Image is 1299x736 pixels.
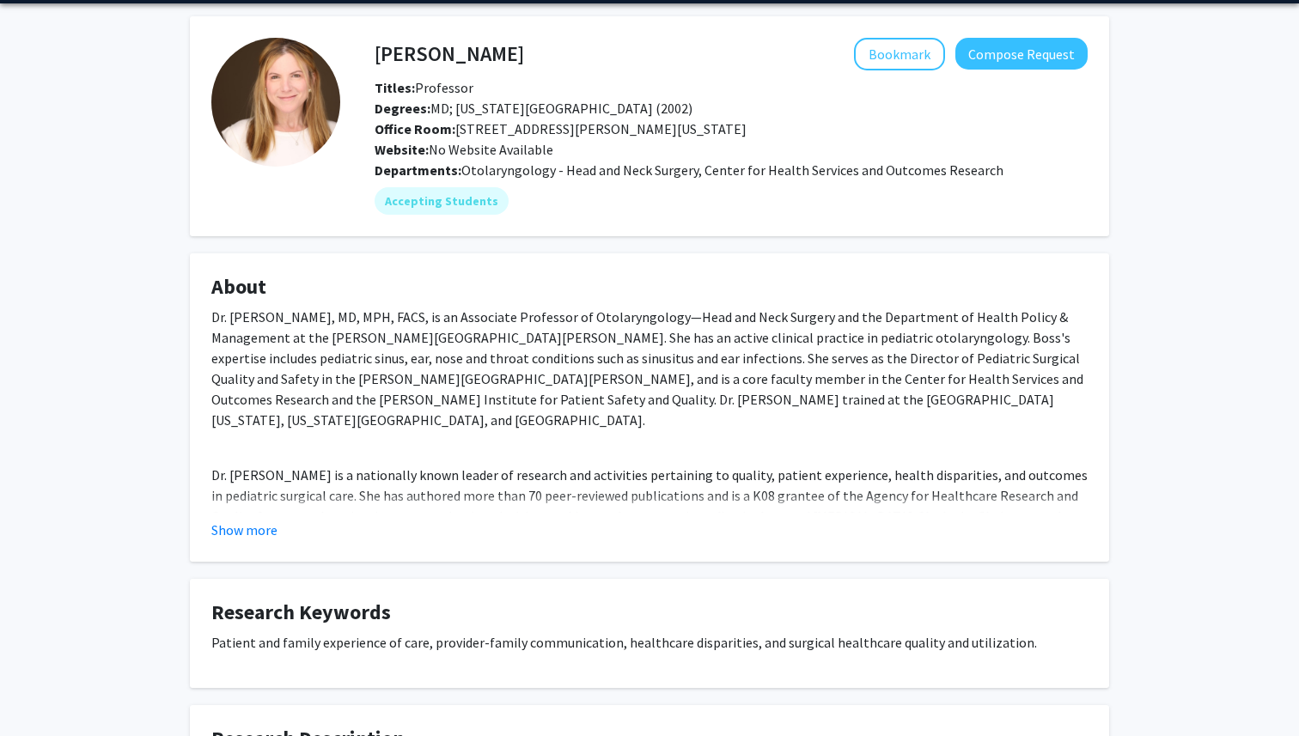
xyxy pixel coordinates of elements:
[211,520,277,540] button: Show more
[375,187,509,215] mat-chip: Accepting Students
[211,275,1088,300] h4: About
[375,120,455,137] b: Office Room:
[13,659,73,723] iframe: Chat
[461,161,1003,179] span: Otolaryngology - Head and Neck Surgery, Center for Health Services and Outcomes Research
[375,79,415,96] b: Titles:
[211,38,340,167] img: Profile Picture
[375,100,692,117] span: MD; [US_STATE][GEOGRAPHIC_DATA] (2002)
[375,79,473,96] span: Professor
[375,38,524,70] h4: [PERSON_NAME]
[375,141,553,158] span: No Website Available
[375,120,747,137] span: [STREET_ADDRESS][PERSON_NAME][US_STATE]
[375,100,430,117] b: Degrees:
[211,632,1088,653] p: Patient and family experience of care, provider-family communication, healthcare disparities, and...
[211,465,1088,568] p: Dr. [PERSON_NAME] is a nationally known leader of research and activities pertaining to quality, ...
[375,141,429,158] b: Website:
[854,38,945,70] button: Add Emily Boss to Bookmarks
[955,38,1088,70] button: Compose Request to Emily Boss
[211,307,1088,430] p: Dr. [PERSON_NAME], MD, MPH, FACS, is an Associate Professor of Otolaryngology—Head and Neck Surge...
[375,161,461,179] b: Departments:
[211,600,1088,625] h4: Research Keywords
